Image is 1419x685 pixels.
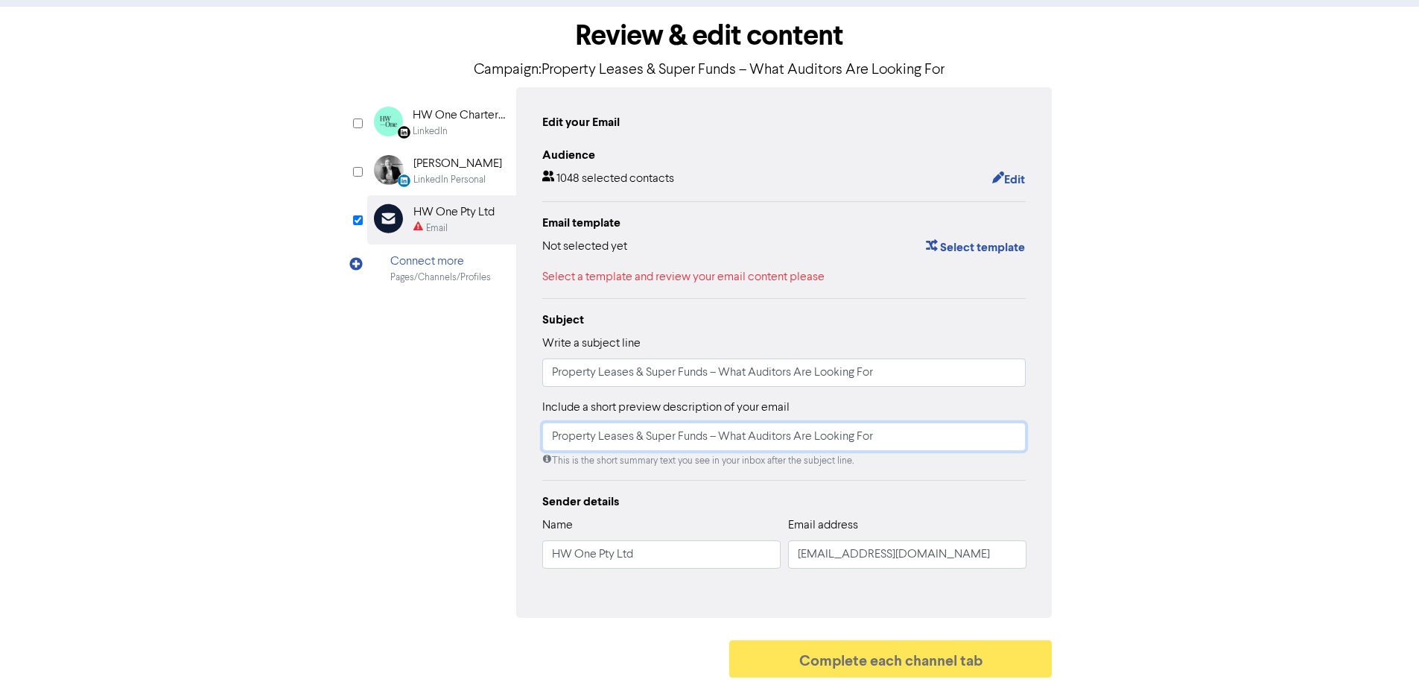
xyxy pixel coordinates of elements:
img: Linkedin [374,107,403,136]
label: Email address [788,517,858,534]
p: Campaign: Property Leases & Super Funds – What Auditors Are Looking For [367,59,1053,81]
div: Audience [542,146,1026,164]
div: LinkedIn [413,124,448,139]
button: Complete each channel tab [729,640,1053,678]
div: LinkedinPersonal [PERSON_NAME]LinkedIn Personal [367,147,516,195]
div: Edit your Email [542,113,620,131]
div: Pages/Channels/Profiles [390,271,491,285]
div: HW One Pty LtdEmail [367,195,516,244]
div: HW One Chartered Accountants [413,107,508,124]
div: 1048 selected contacts [542,170,674,189]
img: LinkedinPersonal [374,155,404,185]
div: Connect morePages/Channels/Profiles [367,244,516,293]
div: [PERSON_NAME] [413,155,502,173]
div: Linkedin HW One Chartered AccountantsLinkedIn [367,98,516,147]
div: Email [426,221,448,236]
div: Select a template and review your email content please [542,268,1026,286]
div: Not selected yet [542,238,627,257]
label: Write a subject line [542,335,641,353]
div: Sender details [542,493,1026,511]
label: Include a short preview description of your email [542,399,790,417]
label: Name [542,517,573,534]
button: Edit [991,170,1026,189]
button: Select template [925,238,1026,257]
h1: Review & edit content [367,19,1053,53]
div: HW One Pty Ltd [413,203,495,221]
div: Email template [542,214,1026,232]
div: Connect more [390,253,491,271]
iframe: Chat Widget [1345,613,1419,685]
div: This is the short summary text you see in your inbox after the subject line. [542,454,1026,468]
div: LinkedIn Personal [413,173,486,187]
div: Subject [542,311,1026,329]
